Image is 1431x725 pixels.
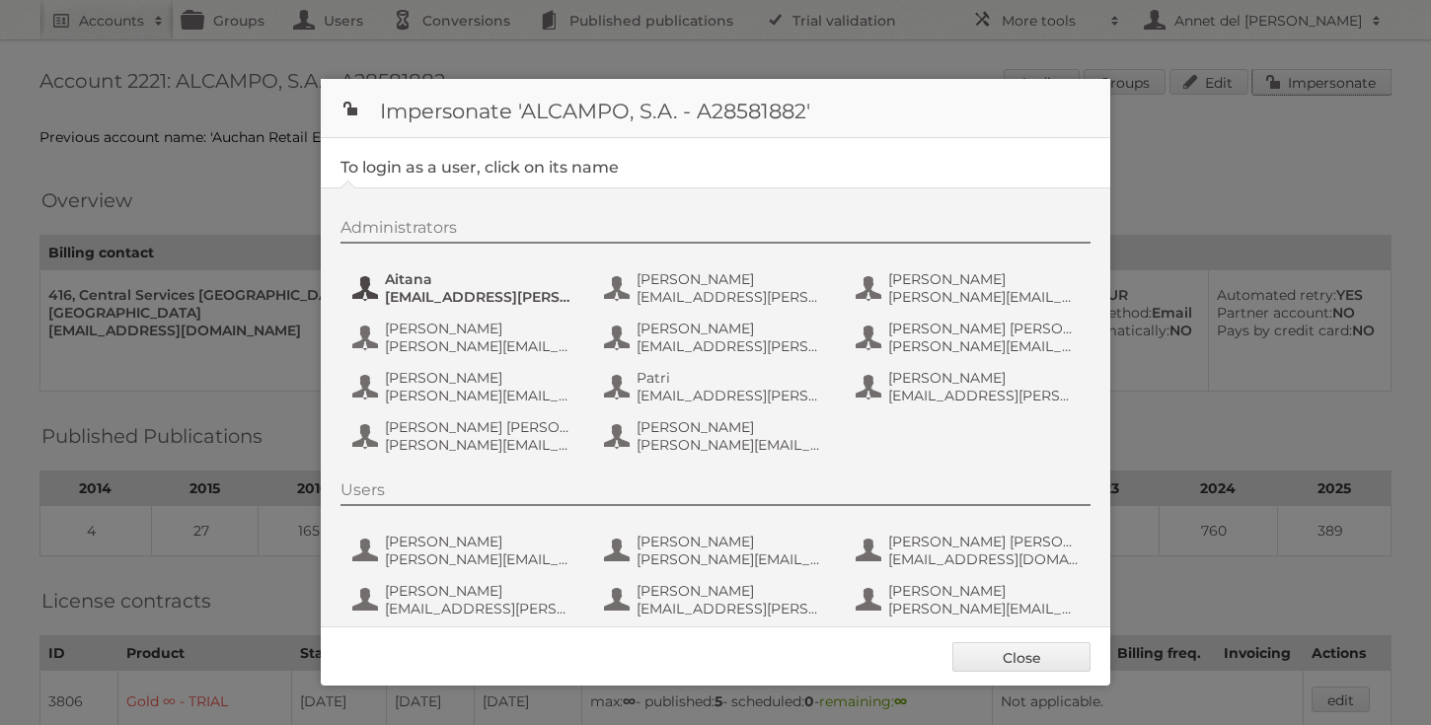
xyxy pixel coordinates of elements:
span: [PERSON_NAME][EMAIL_ADDRESS][DOMAIN_NAME] [385,550,576,568]
span: [EMAIL_ADDRESS][DOMAIN_NAME] [888,550,1080,568]
span: Patri [637,369,828,387]
span: [EMAIL_ADDRESS][PERSON_NAME][DOMAIN_NAME] [637,337,828,355]
button: [PERSON_NAME] [EMAIL_ADDRESS][PERSON_NAME][DOMAIN_NAME] [854,367,1086,406]
span: [EMAIL_ADDRESS][PERSON_NAME][DOMAIN_NAME] [637,387,828,404]
span: [EMAIL_ADDRESS][PERSON_NAME][DOMAIN_NAME] [385,600,576,617]
button: [PERSON_NAME] [PERSON_NAME][EMAIL_ADDRESS][DOMAIN_NAME] [854,268,1086,308]
button: Aitana [EMAIL_ADDRESS][PERSON_NAME][DOMAIN_NAME] [350,268,582,308]
span: [PERSON_NAME] [PERSON_NAME] [385,418,576,436]
span: [PERSON_NAME][EMAIL_ADDRESS][DOMAIN_NAME] [888,288,1080,306]
button: [PERSON_NAME] [PERSON_NAME][EMAIL_ADDRESS][DOMAIN_NAME] [602,416,834,456]
span: [PERSON_NAME][EMAIL_ADDRESS][DOMAIN_NAME] [385,337,576,355]
span: [PERSON_NAME][EMAIL_ADDRESS][DOMAIN_NAME] [385,387,576,404]
span: [PERSON_NAME][EMAIL_ADDRESS][DOMAIN_NAME] [637,550,828,568]
button: [PERSON_NAME] [PERSON_NAME][EMAIL_ADDRESS][DOMAIN_NAME] [854,580,1086,619]
div: Administrators [340,218,1091,244]
span: [PERSON_NAME] [385,369,576,387]
button: [PERSON_NAME] [PERSON_NAME] [EMAIL_ADDRESS][DOMAIN_NAME] [854,531,1086,570]
span: [PERSON_NAME] [637,320,828,337]
div: Users [340,480,1091,506]
span: [EMAIL_ADDRESS][PERSON_NAME][DOMAIN_NAME] [385,288,576,306]
span: [PERSON_NAME] [PERSON_NAME] [888,320,1080,337]
span: [PERSON_NAME] [385,320,576,337]
span: [PERSON_NAME] [637,270,828,288]
span: Aitana [385,270,576,288]
span: [EMAIL_ADDRESS][PERSON_NAME][DOMAIN_NAME] [888,387,1080,404]
span: [EMAIL_ADDRESS][PERSON_NAME][DOMAIN_NAME] [637,288,828,306]
button: [PERSON_NAME] [EMAIL_ADDRESS][PERSON_NAME][DOMAIN_NAME] [350,580,582,619]
span: [PERSON_NAME] [637,418,828,436]
span: [PERSON_NAME] [637,533,828,550]
button: [PERSON_NAME] [PERSON_NAME][EMAIL_ADDRESS][DOMAIN_NAME] [602,531,834,570]
span: [PERSON_NAME] [888,582,1080,600]
a: Close [952,642,1091,672]
span: [PERSON_NAME][EMAIL_ADDRESS][DOMAIN_NAME] [385,436,576,454]
button: [PERSON_NAME] [PERSON_NAME][EMAIL_ADDRESS][DOMAIN_NAME] [350,318,582,357]
span: [PERSON_NAME] [PERSON_NAME] [888,533,1080,550]
span: [PERSON_NAME][EMAIL_ADDRESS][DOMAIN_NAME] [888,600,1080,617]
button: Patri [EMAIL_ADDRESS][PERSON_NAME][DOMAIN_NAME] [602,367,834,406]
span: [PERSON_NAME] [888,369,1080,387]
button: [PERSON_NAME] [PERSON_NAME][EMAIL_ADDRESS][DOMAIN_NAME] [350,531,582,570]
button: [PERSON_NAME] [PERSON_NAME][EMAIL_ADDRESS][DOMAIN_NAME] [350,367,582,406]
button: [PERSON_NAME] [EMAIL_ADDRESS][PERSON_NAME][DOMAIN_NAME] [602,318,834,357]
h1: Impersonate 'ALCAMPO, S.A. - A28581882' [321,79,1110,138]
legend: To login as a user, click on its name [340,158,619,177]
span: [EMAIL_ADDRESS][PERSON_NAME][DOMAIN_NAME] [637,600,828,617]
span: [PERSON_NAME][EMAIL_ADDRESS][DOMAIN_NAME] [888,337,1080,355]
span: [PERSON_NAME] [385,582,576,600]
button: [PERSON_NAME] [EMAIL_ADDRESS][PERSON_NAME][DOMAIN_NAME] [602,580,834,619]
button: [PERSON_NAME] [EMAIL_ADDRESS][PERSON_NAME][DOMAIN_NAME] [602,268,834,308]
span: [PERSON_NAME] [888,270,1080,288]
button: [PERSON_NAME] [PERSON_NAME] [PERSON_NAME][EMAIL_ADDRESS][DOMAIN_NAME] [350,416,582,456]
button: [PERSON_NAME] [PERSON_NAME] [PERSON_NAME][EMAIL_ADDRESS][DOMAIN_NAME] [854,318,1086,357]
span: [PERSON_NAME] [385,533,576,550]
span: [PERSON_NAME][EMAIL_ADDRESS][DOMAIN_NAME] [637,436,828,454]
span: [PERSON_NAME] [637,582,828,600]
